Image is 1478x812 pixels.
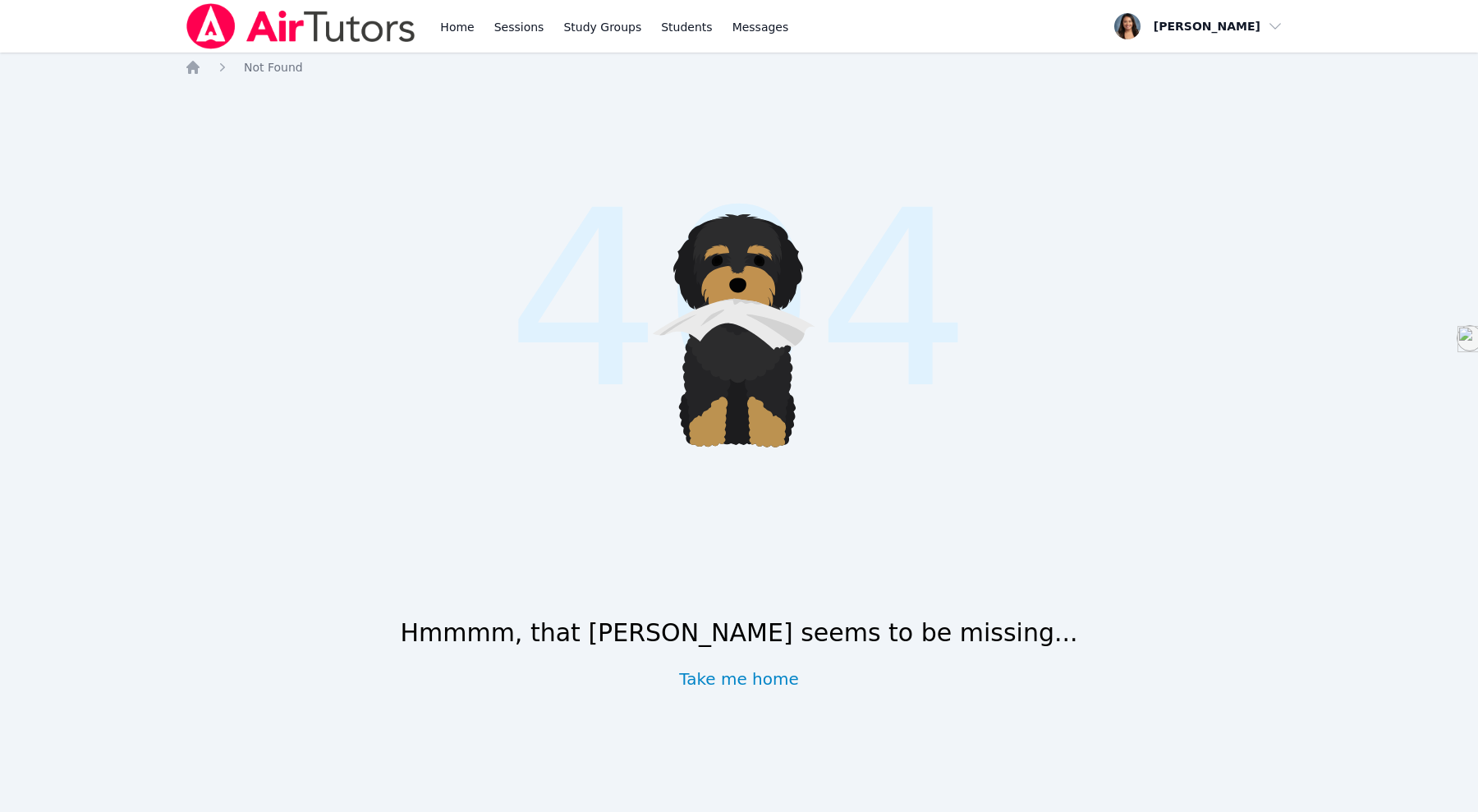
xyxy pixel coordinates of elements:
span: Messages [732,19,789,35]
span: 404 [507,117,971,483]
img: Air Tutors [185,3,417,49]
span: Not Found [244,61,303,74]
a: Not Found [244,59,303,76]
h1: Hmmmm, that [PERSON_NAME] seems to be missing... [400,618,1077,648]
nav: Breadcrumb [185,59,1293,76]
a: Take me home [679,667,799,690]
